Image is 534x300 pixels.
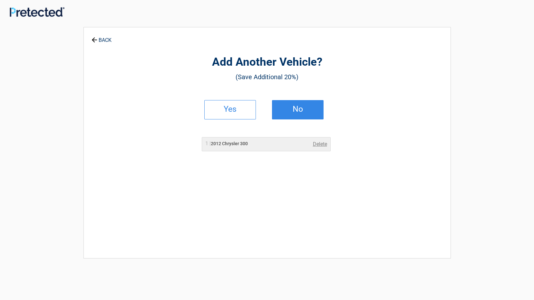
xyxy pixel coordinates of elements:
h2: No [279,107,317,111]
h3: (Save Additional 20%) [119,71,415,82]
h2: Add Another Vehicle? [119,55,415,70]
h2: 2012 Chrysler 300 [205,140,248,147]
h2: Yes [211,107,249,111]
span: 1 | [205,140,211,146]
a: BACK [90,32,113,43]
a: Delete [313,140,327,148]
img: Main Logo [10,7,64,17]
